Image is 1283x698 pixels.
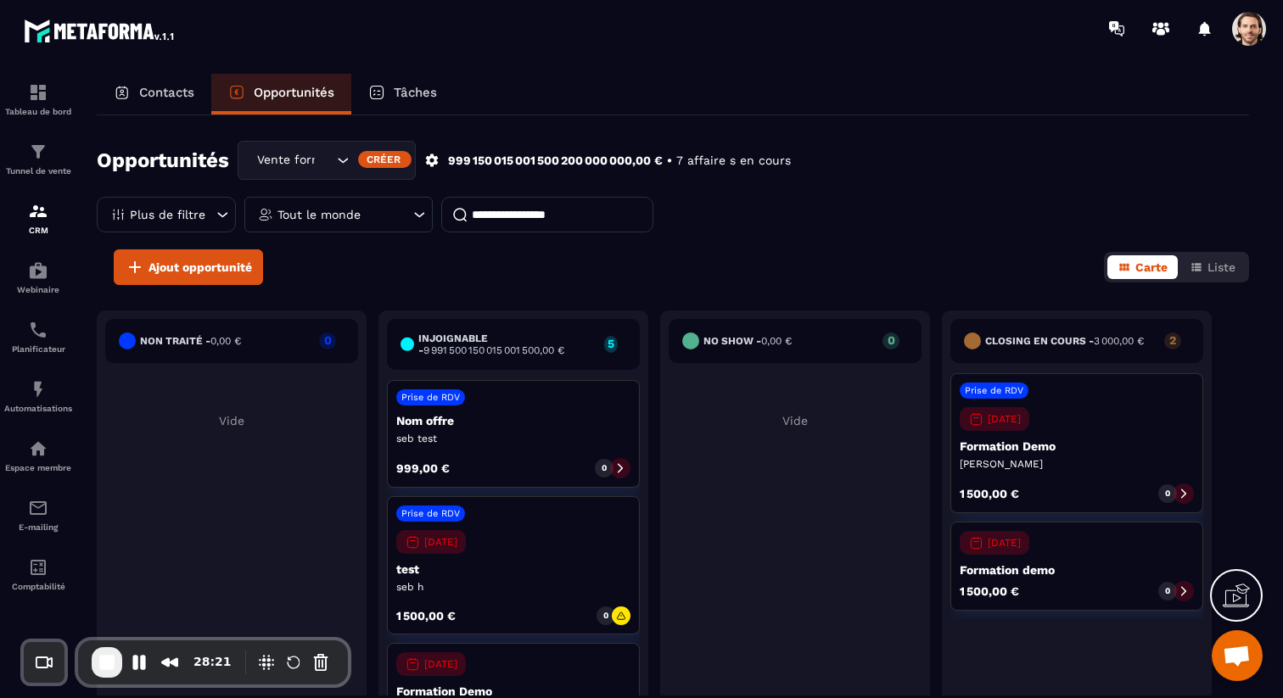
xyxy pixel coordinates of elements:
img: formation [28,201,48,221]
p: Tout le monde [277,209,361,221]
p: [DATE] [988,413,1021,425]
p: 0 [1165,488,1170,500]
a: Tâches [351,74,454,114]
p: Formation demo [960,563,1194,577]
p: Contacts [139,85,194,100]
div: Créer [358,151,412,168]
h6: No show - [703,335,792,347]
span: Carte [1135,260,1168,274]
p: Planificateur [4,344,72,354]
a: Ouvrir le chat [1212,630,1263,681]
img: logo [24,15,176,46]
img: formation [28,82,48,103]
p: 5 [604,338,618,349]
a: Contacts [97,74,211,114]
img: automations [28,438,48,459]
a: formationformationTunnel de vente [4,129,72,188]
p: [DATE] [988,537,1021,549]
button: Ajout opportunité [114,249,263,285]
p: 1 500,00 € [960,585,1019,597]
p: Formation Demo [960,439,1194,453]
p: 0 [319,334,336,346]
p: test [396,562,630,576]
a: formationformationCRM [4,188,72,248]
a: emailemailE-mailing [4,485,72,544]
p: seb test [396,432,630,445]
p: 7 affaire s en cours [676,153,791,169]
img: automations [28,379,48,399]
p: Formation Demo [396,684,630,698]
p: [PERSON_NAME] [960,457,1194,471]
p: Opportunités [254,85,334,100]
p: Tableau de bord [4,107,72,116]
h2: Opportunités [97,143,229,177]
p: • [667,153,672,169]
p: [DATE] [424,536,457,548]
p: [DATE] [424,658,457,670]
p: 0 [1165,585,1170,597]
p: 0 [882,334,899,346]
input: Search for option [316,151,333,170]
span: Liste [1207,260,1235,274]
p: Espace membre [4,463,72,472]
h6: Non traité - [140,335,241,347]
p: seb h [396,580,630,594]
p: 999 150 015 001 500 200 000 000,00 € [448,153,663,169]
img: email [28,498,48,518]
p: Comptabilité [4,582,72,591]
p: Tâches [394,85,437,100]
span: 9 991 500 150 015 001 500,00 € [423,344,564,356]
a: automationsautomationsAutomatisations [4,366,72,426]
span: 3 000,00 € [1094,335,1144,347]
p: Prise de RDV [401,508,460,519]
a: formationformationTableau de bord [4,70,72,129]
p: 1 500,00 € [960,488,1019,500]
p: CRM [4,226,72,235]
img: scheduler [28,320,48,340]
img: accountant [28,557,48,578]
a: automationsautomationsEspace membre [4,426,72,485]
span: 0,00 € [761,335,792,347]
p: 1 500,00 € [396,610,456,622]
p: Prise de RDV [965,385,1023,396]
p: 999,00 € [396,462,450,474]
a: automationsautomationsWebinaire [4,248,72,307]
p: Prise de RDV [401,392,460,403]
p: 0 [602,462,607,474]
a: accountantaccountantComptabilité [4,544,72,604]
a: Opportunités [211,74,351,114]
p: Webinaire [4,285,72,294]
span: Vente formation Demo [253,151,316,170]
p: Automatisations [4,404,72,413]
span: Ajout opportunité [148,259,252,276]
p: Vide [669,414,922,427]
button: Liste [1179,255,1246,279]
h6: injoignable - [418,332,595,356]
p: Plus de filtre [130,209,205,221]
img: automations [28,260,48,281]
span: 0,00 € [210,335,241,347]
p: Vide [105,414,358,427]
a: schedulerschedulerPlanificateur [4,307,72,366]
img: formation [28,142,48,162]
p: E-mailing [4,522,72,532]
div: Search for option [238,141,416,180]
p: Tunnel de vente [4,166,72,176]
p: 0 [603,610,608,622]
p: Nom offre [396,414,630,427]
button: Carte [1107,255,1178,279]
h6: Closing en cours - [985,335,1144,347]
p: 2 [1164,334,1181,346]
